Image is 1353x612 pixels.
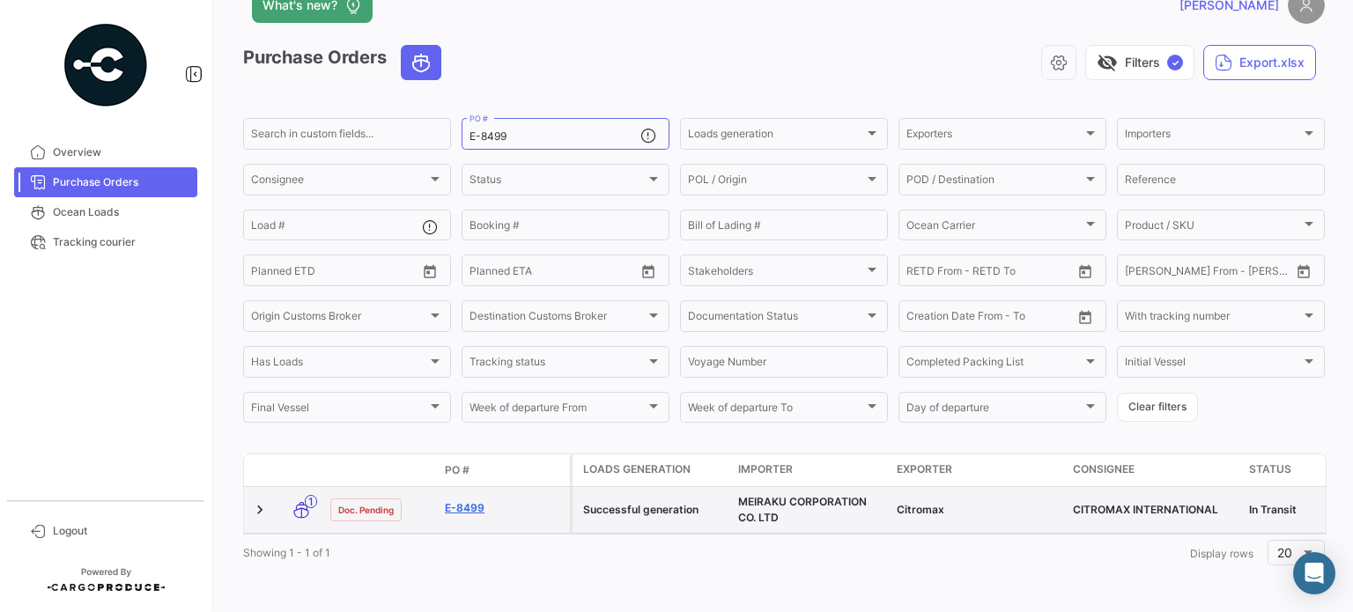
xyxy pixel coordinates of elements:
[1125,358,1301,371] span: Initial Vessel
[1085,45,1194,80] button: visibility_offFilters✓
[688,267,864,279] span: Stakeholders
[583,502,724,518] div: Successful generation
[1249,461,1291,477] span: Status
[417,258,443,284] button: Open calendar
[943,313,1023,325] input: To
[1072,304,1098,330] button: Open calendar
[731,454,890,486] datatable-header-cell: Importer
[53,234,190,250] span: Tracking courier
[469,267,494,279] input: From
[469,176,646,188] span: Status
[1117,393,1198,422] button: Clear filters
[906,404,1083,417] span: Day of departure
[243,45,447,80] h3: Purchase Orders
[445,462,469,478] span: PO #
[688,130,864,143] span: Loads generation
[53,523,190,539] span: Logout
[305,495,317,508] span: 1
[897,503,944,516] span: Citromax
[906,222,1083,234] span: Ocean Carrier
[438,455,570,485] datatable-header-cell: PO #
[402,46,440,79] button: Ocean
[738,461,793,477] span: Importer
[469,404,646,417] span: Week of departure From
[906,313,931,325] input: From
[1203,45,1316,80] button: Export.xlsx
[688,176,864,188] span: POL / Origin
[688,404,864,417] span: Week of departure To
[906,358,1083,371] span: Completed Packing List
[1277,545,1292,560] span: 20
[338,503,394,517] span: Doc. Pending
[1125,267,1150,279] input: From
[1190,547,1253,560] span: Display rows
[14,137,197,167] a: Overview
[583,461,691,477] span: Loads generation
[251,404,427,417] span: Final Vessel
[1125,222,1301,234] span: Product / SKU
[906,130,1083,143] span: Exporters
[251,358,427,371] span: Has Loads
[1125,130,1301,143] span: Importers
[251,313,427,325] span: Origin Customs Broker
[1162,267,1241,279] input: To
[288,267,367,279] input: To
[243,546,330,559] span: Showing 1 - 1 of 1
[53,174,190,190] span: Purchase Orders
[251,176,427,188] span: Consignee
[1167,55,1183,70] span: ✓
[1073,461,1135,477] span: Consignee
[1097,52,1118,73] span: visibility_off
[906,176,1083,188] span: POD / Destination
[1066,454,1242,486] datatable-header-cell: Consignee
[738,495,867,524] span: MEIRAKU CORPORATION CO. LTD
[688,313,864,325] span: Documentation Status
[1290,258,1317,284] button: Open calendar
[469,358,646,371] span: Tracking status
[943,267,1023,279] input: To
[906,267,931,279] input: From
[897,461,952,477] span: Exporter
[445,500,563,516] a: E-8499
[1125,313,1301,325] span: With tracking number
[279,463,323,477] datatable-header-cell: Transport mode
[14,197,197,227] a: Ocean Loads
[573,454,731,486] datatable-header-cell: Loads generation
[14,167,197,197] a: Purchase Orders
[635,258,662,284] button: Open calendar
[62,21,150,109] img: powered-by.png
[53,144,190,160] span: Overview
[469,313,646,325] span: Destination Customs Broker
[14,227,197,257] a: Tracking courier
[53,204,190,220] span: Ocean Loads
[1072,258,1098,284] button: Open calendar
[890,454,1066,486] datatable-header-cell: Exporter
[1293,552,1335,594] div: Abrir Intercom Messenger
[1073,503,1218,516] span: CITROMAX INTERNATIONAL
[323,463,438,477] datatable-header-cell: Doc. Status
[251,267,276,279] input: From
[251,501,269,519] a: Expand/Collapse Row
[506,267,586,279] input: To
